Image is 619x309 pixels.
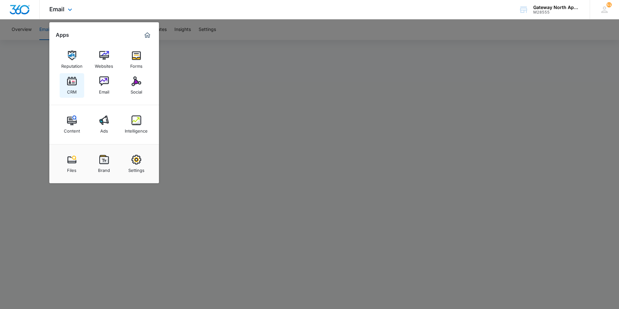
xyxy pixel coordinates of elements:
[92,73,116,98] a: Email
[60,47,84,72] a: Reputation
[56,32,69,38] h2: Apps
[142,30,152,40] a: Marketing 360® Dashboard
[130,60,142,69] div: Forms
[95,60,113,69] div: Websites
[60,112,84,137] a: Content
[124,47,149,72] a: Forms
[128,164,144,173] div: Settings
[533,10,580,15] div: account id
[606,2,612,7] div: notifications count
[92,112,116,137] a: Ads
[67,164,76,173] div: Files
[131,86,142,95] div: Social
[606,2,612,7] span: 51
[49,6,64,13] span: Email
[92,47,116,72] a: Websites
[60,73,84,98] a: CRM
[124,73,149,98] a: Social
[99,86,109,95] div: Email
[98,164,110,173] div: Brand
[125,125,148,134] div: Intelligence
[533,5,580,10] div: account name
[100,125,108,134] div: Ads
[60,152,84,176] a: Files
[124,112,149,137] a: Intelligence
[61,60,83,69] div: Reputation
[64,125,80,134] div: Content
[124,152,149,176] a: Settings
[67,86,77,95] div: CRM
[92,152,116,176] a: Brand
